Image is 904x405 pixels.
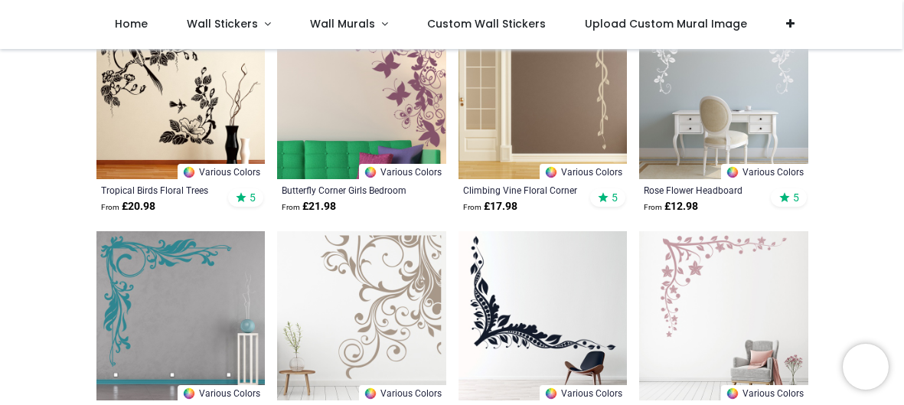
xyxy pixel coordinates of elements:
[115,16,148,31] span: Home
[639,11,808,180] img: Rose Flower Headboard Wall Sticker
[101,199,155,214] strong: £ 20.98
[726,165,739,179] img: Color Wheel
[96,231,266,400] img: Floral Borders Corner Wall Sticker
[359,164,446,179] a: Various Colors
[96,11,266,180] img: Tropical Birds Floral Trees Wall Sticker
[463,199,517,214] strong: £ 17.98
[310,16,375,31] span: Wall Murals
[843,344,889,390] iframe: Brevo live chat
[178,385,265,400] a: Various Colors
[793,191,799,204] span: 5
[639,231,808,400] img: Corner Leaves Flowers Wall Sticker
[463,203,481,211] span: From
[721,385,808,400] a: Various Colors
[612,191,618,204] span: 5
[644,203,662,211] span: From
[540,164,627,179] a: Various Colors
[277,231,446,400] img: Curls And Swirls Corner Wall Sticker
[364,165,377,179] img: Color Wheel
[101,203,119,211] span: From
[463,184,591,196] a: Climbing Vine Floral Corner
[459,11,628,180] img: Climbing Vine Floral Corner Wall Sticker
[427,16,546,31] span: Custom Wall Stickers
[721,164,808,179] a: Various Colors
[359,385,446,400] a: Various Colors
[282,203,300,211] span: From
[644,184,772,196] a: Rose Flower Headboard
[282,184,410,196] a: Butterfly Corner Girls Bedroom
[101,184,229,196] a: Tropical Birds Floral Trees
[544,387,558,400] img: Color Wheel
[364,387,377,400] img: Color Wheel
[726,387,739,400] img: Color Wheel
[182,165,196,179] img: Color Wheel
[282,199,336,214] strong: £ 21.98
[178,164,265,179] a: Various Colors
[459,231,628,400] img: Intricate Vines Floral Corner Wall Sticker
[540,385,627,400] a: Various Colors
[187,16,258,31] span: Wall Stickers
[250,191,256,204] span: 5
[585,16,747,31] span: Upload Custom Mural Image
[544,165,558,179] img: Color Wheel
[182,387,196,400] img: Color Wheel
[644,199,698,214] strong: £ 12.98
[277,11,446,180] img: Butterfly Corner Girls Bedroom Wall Sticker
